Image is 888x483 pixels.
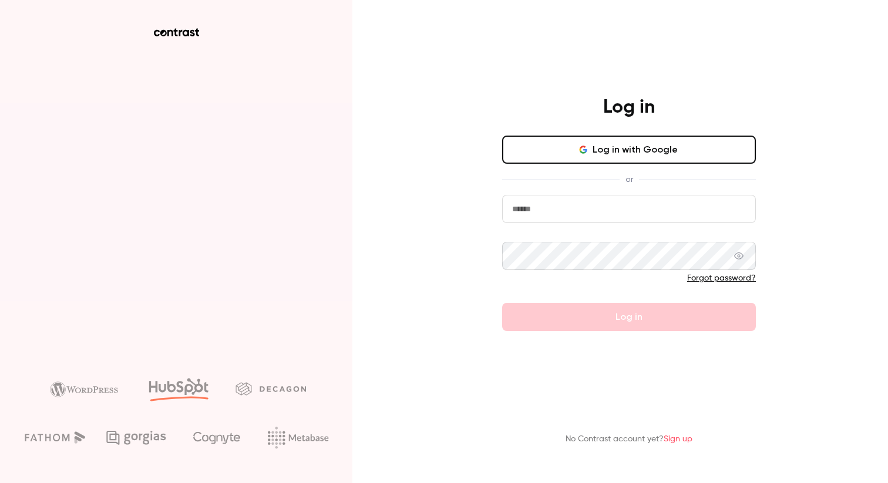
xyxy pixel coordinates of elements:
img: decagon [236,382,306,395]
span: or [620,173,639,185]
a: Forgot password? [687,274,756,282]
button: Log in with Google [502,136,756,164]
a: Sign up [664,435,692,443]
h4: Log in [603,96,655,119]
p: No Contrast account yet? [566,433,692,445]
